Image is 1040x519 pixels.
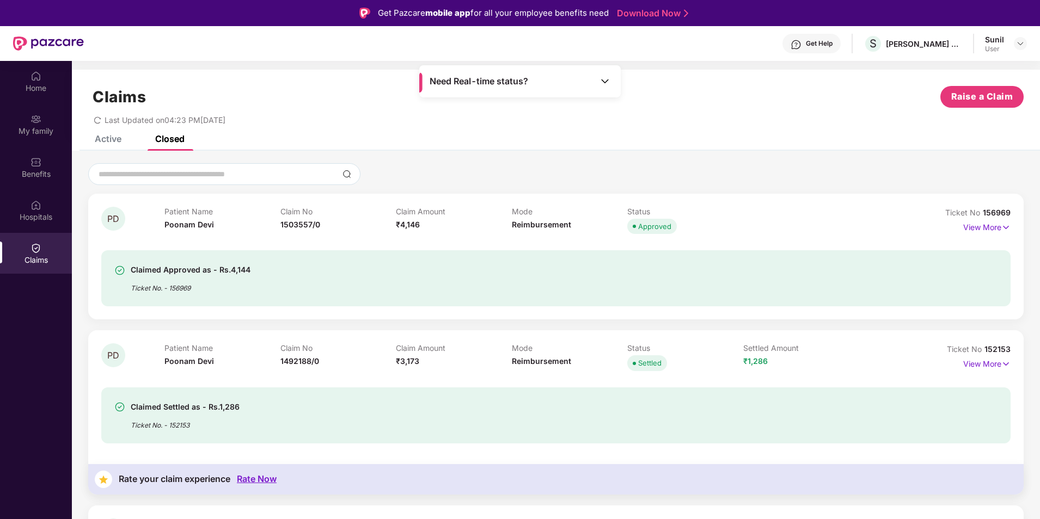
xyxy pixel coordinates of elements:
div: Claimed Settled as - Rs.1,286 [131,400,240,413]
span: Need Real-time status? [430,76,528,87]
p: Claim No [280,207,396,216]
span: redo [94,115,101,125]
p: Patient Name [164,207,280,216]
span: Ticket No [945,208,983,217]
div: Ticket No. - 152153 [131,413,240,430]
span: Last Updated on 04:23 PM[DATE] [105,115,225,125]
span: Poonam Devi [164,220,214,229]
img: Logo [359,8,370,18]
img: Toggle Icon [599,76,610,86]
img: svg+xml;base64,PHN2ZyBpZD0iRHJvcGRvd24tMzJ4MzIiIHhtbG5zPSJodHRwOi8vd3d3LnczLm9yZy8yMDAwL3N2ZyIgd2... [1016,39,1025,48]
div: Sunil [985,34,1004,45]
span: ₹3,173 [396,356,419,366]
img: svg+xml;base64,PHN2ZyBpZD0iU3VjY2Vzcy0zMngzMiIgeG1sbnM9Imh0dHA6Ly93d3cudzMub3JnLzIwMDAvc3ZnIiB3aW... [114,401,125,412]
div: Closed [155,133,185,144]
img: svg+xml;base64,PHN2ZyB4bWxucz0iaHR0cDovL3d3dy53My5vcmcvMjAwMC9zdmciIHdpZHRoPSIzNyIgaGVpZ2h0PSIzNy... [95,471,112,488]
p: Settled Amount [743,343,859,353]
div: Get Help [806,39,833,48]
img: Stroke [684,8,688,19]
span: S [870,37,877,50]
img: svg+xml;base64,PHN2ZyBpZD0iSG9tZSIgeG1sbnM9Imh0dHA6Ly93d3cudzMub3JnLzIwMDAvc3ZnIiB3aWR0aD0iMjAiIG... [30,71,41,82]
div: Get Pazcare for all your employee benefits need [378,7,609,20]
img: svg+xml;base64,PHN2ZyBpZD0iU2VhcmNoLTMyeDMyIiB4bWxucz0iaHR0cDovL3d3dy53My5vcmcvMjAwMC9zdmciIHdpZH... [342,170,351,178]
div: Ticket No. - 156969 [131,276,250,293]
span: 1492188/0 [280,356,319,366]
div: Approved [638,221,671,232]
span: 152153 [984,344,1011,354]
p: Status [627,207,743,216]
h1: Claims [93,88,146,106]
p: Patient Name [164,343,280,353]
p: Mode [512,343,628,353]
p: Claim No [280,343,396,353]
p: Mode [512,207,628,216]
span: 156969 [983,208,1011,217]
span: Ticket No [947,344,984,354]
span: ₹4,146 [396,220,420,229]
p: Claim Amount [396,207,512,216]
div: Rate your claim experience [119,474,230,484]
a: Download Now [617,8,685,19]
div: [PERSON_NAME] CONSULTANTS P LTD [886,39,962,49]
p: View More [963,219,1011,233]
span: PD [107,351,119,360]
p: View More [963,355,1011,370]
img: svg+xml;base64,PHN2ZyBpZD0iSGVscC0zMngzMiIgeG1sbnM9Imh0dHA6Ly93d3cudzMub3JnLzIwMDAvc3ZnIiB3aWR0aD... [791,39,802,50]
div: Rate Now [237,474,277,484]
img: New Pazcare Logo [13,36,84,51]
img: svg+xml;base64,PHN2ZyB4bWxucz0iaHR0cDovL3d3dy53My5vcmcvMjAwMC9zdmciIHdpZHRoPSIxNyIgaGVpZ2h0PSIxNy... [1001,221,1011,233]
div: Active [95,133,121,144]
span: Reimbursement [512,356,571,366]
span: ₹1,286 [743,356,768,366]
img: svg+xml;base64,PHN2ZyBpZD0iSG9zcGl0YWxzIiB4bWxucz0iaHR0cDovL3d3dy53My5vcmcvMjAwMC9zdmciIHdpZHRoPS... [30,200,41,211]
div: Claimed Approved as - Rs.4,144 [131,263,250,276]
img: svg+xml;base64,PHN2ZyB4bWxucz0iaHR0cDovL3d3dy53My5vcmcvMjAwMC9zdmciIHdpZHRoPSIxNyIgaGVpZ2h0PSIxNy... [1001,358,1011,370]
div: Settled [638,357,662,368]
span: Poonam Devi [164,356,214,366]
p: Claim Amount [396,343,512,353]
strong: mobile app [425,8,470,18]
img: svg+xml;base64,PHN2ZyBpZD0iU3VjY2Vzcy0zMngzMiIgeG1sbnM9Imh0dHA6Ly93d3cudzMub3JnLzIwMDAvc3ZnIiB3aW... [114,265,125,276]
span: Reimbursement [512,220,571,229]
img: svg+xml;base64,PHN2ZyB3aWR0aD0iMjAiIGhlaWdodD0iMjAiIHZpZXdCb3g9IjAgMCAyMCAyMCIgZmlsbD0ibm9uZSIgeG... [30,114,41,125]
span: 1503557/0 [280,220,320,229]
img: svg+xml;base64,PHN2ZyBpZD0iQ2xhaW0iIHhtbG5zPSJodHRwOi8vd3d3LnczLm9yZy8yMDAwL3N2ZyIgd2lkdGg9IjIwIi... [30,243,41,254]
div: User [985,45,1004,53]
p: Status [627,343,743,353]
span: Raise a Claim [951,90,1013,103]
img: svg+xml;base64,PHN2ZyBpZD0iQmVuZWZpdHMiIHhtbG5zPSJodHRwOi8vd3d3LnczLm9yZy8yMDAwL3N2ZyIgd2lkdGg9Ij... [30,157,41,168]
span: PD [107,214,119,224]
button: Raise a Claim [940,86,1024,108]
